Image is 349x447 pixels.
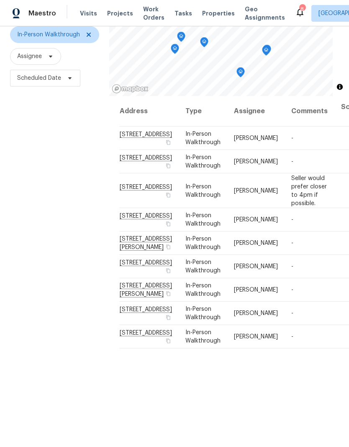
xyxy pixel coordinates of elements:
span: Geo Assignments [245,5,285,22]
span: In-Person Walkthrough [185,283,221,297]
span: Maestro [28,9,56,18]
button: Copy Address [164,220,172,228]
button: Copy Address [164,191,172,198]
div: Map marker [171,44,179,57]
span: [PERSON_NAME] [234,287,278,293]
span: [PERSON_NAME] [234,159,278,165]
span: In-Person Walkthrough [185,236,221,250]
span: [PERSON_NAME] [234,264,278,269]
span: - [291,310,293,316]
span: In-Person Walkthrough [185,155,221,169]
span: - [291,135,293,141]
button: Copy Address [164,314,172,321]
span: In-Person Walkthrough [185,330,221,344]
span: Properties [202,9,235,18]
th: Address [119,96,179,127]
button: Copy Address [164,267,172,274]
span: - [291,334,293,340]
a: Mapbox homepage [112,84,149,94]
th: Assignee [227,96,285,127]
div: 8 [299,5,305,13]
th: Type [179,96,227,127]
span: - [291,240,293,246]
span: In-Person Walkthrough [185,213,221,227]
span: Seller would prefer closer to 4pm if possible. [291,175,327,206]
button: Copy Address [164,290,172,297]
button: Copy Address [164,337,172,345]
span: Toggle attribution [337,82,342,91]
span: [PERSON_NAME] [234,334,278,340]
span: [PERSON_NAME] [234,240,278,246]
span: [PERSON_NAME] [234,188,278,193]
div: Map marker [263,45,271,58]
span: - [291,287,293,293]
button: Copy Address [164,139,172,146]
span: - [291,217,293,223]
div: Map marker [177,32,185,45]
span: - [291,159,293,165]
span: Tasks [174,10,192,16]
span: [PERSON_NAME] [234,135,278,141]
span: Work Orders [143,5,164,22]
button: Toggle attribution [335,82,345,92]
span: In-Person Walkthrough [185,183,221,198]
span: In-Person Walkthrough [185,131,221,145]
div: Map marker [236,67,245,80]
span: [PERSON_NAME] [234,310,278,316]
button: Copy Address [164,243,172,251]
span: Projects [107,9,133,18]
span: In-Person Walkthrough [17,30,80,39]
span: Assignee [17,52,42,61]
span: In-Person Walkthrough [185,306,221,320]
button: Copy Address [164,162,172,170]
div: Map marker [262,46,270,58]
span: Scheduled Date [17,74,61,82]
span: In-Person Walkthrough [185,259,221,274]
th: Comments [285,96,334,127]
span: - [291,264,293,269]
span: Visits [80,9,97,18]
div: Map marker [200,37,208,50]
span: [PERSON_NAME] [234,217,278,223]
